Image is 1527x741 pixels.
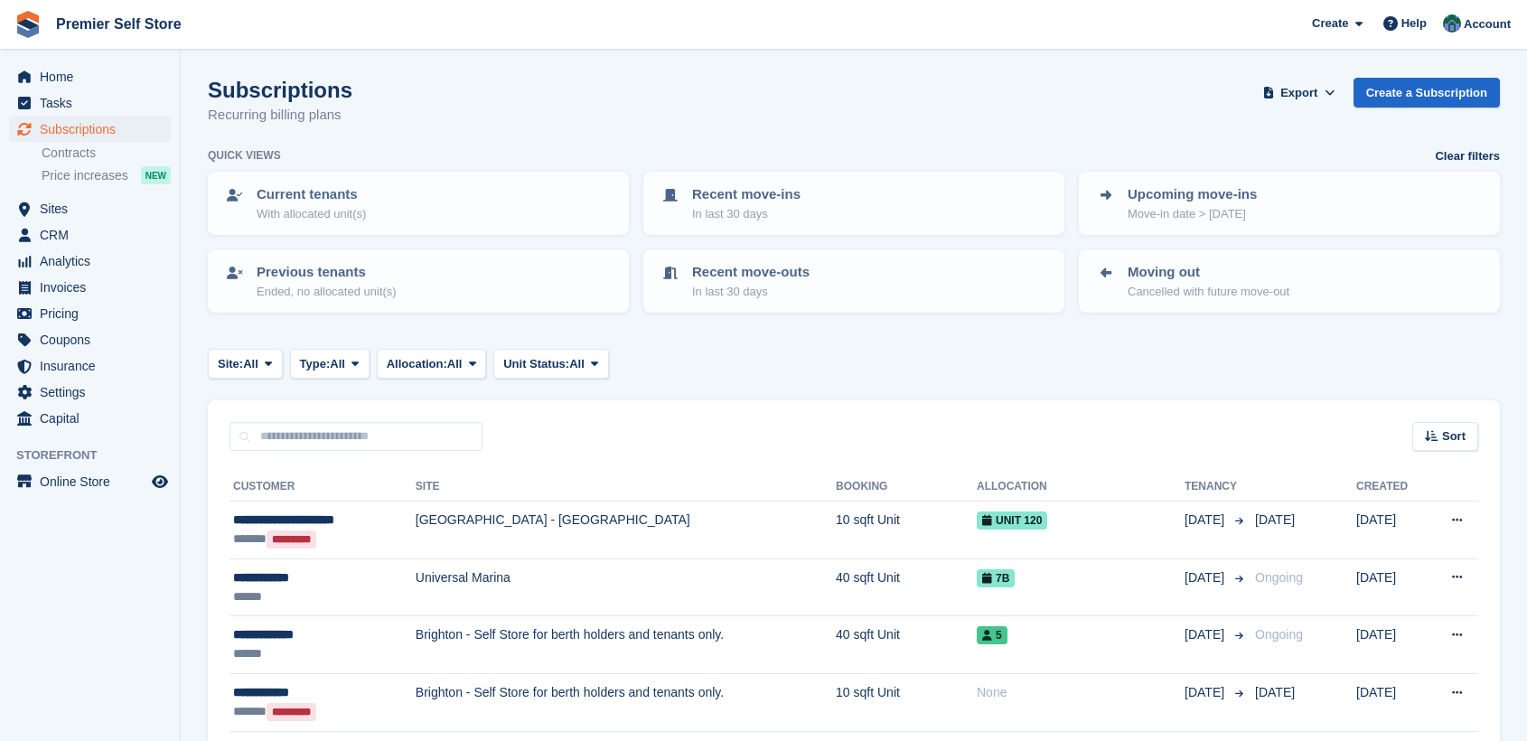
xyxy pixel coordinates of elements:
[9,275,171,300] a: menu
[330,355,345,373] span: All
[9,406,171,431] a: menu
[645,174,1063,233] a: Recent move-ins In last 30 days
[9,90,171,116] a: menu
[836,673,977,731] td: 10 sqft Unit
[836,473,977,502] th: Booking
[692,184,801,205] p: Recent move-ins
[210,174,627,233] a: Current tenants With allocated unit(s)
[416,673,836,731] td: Brighton - Self Store for berth holders and tenants only.
[416,502,836,559] td: [GEOGRAPHIC_DATA] - [GEOGRAPHIC_DATA]
[42,165,171,185] a: Price increases NEW
[16,446,180,464] span: Storefront
[1356,473,1427,502] th: Created
[836,502,977,559] td: 10 sqft Unit
[9,327,171,352] a: menu
[9,117,171,142] a: menu
[692,205,801,223] p: In last 30 days
[14,11,42,38] img: stora-icon-8386f47178a22dfd0bd8f6a31ec36ba5ce8667c1dd55bd0f319d3a0aa187defe.svg
[257,205,366,223] p: With allocated unit(s)
[977,473,1185,502] th: Allocation
[1442,427,1466,446] span: Sort
[1255,627,1303,642] span: Ongoing
[40,196,148,221] span: Sites
[218,355,243,373] span: Site:
[447,355,463,373] span: All
[9,353,171,379] a: menu
[1185,473,1248,502] th: Tenancy
[1356,616,1427,674] td: [DATE]
[836,616,977,674] td: 40 sqft Unit
[1128,184,1257,205] p: Upcoming move-ins
[1185,683,1228,702] span: [DATE]
[257,184,366,205] p: Current tenants
[503,355,569,373] span: Unit Status:
[1464,15,1511,33] span: Account
[836,558,977,616] td: 40 sqft Unit
[645,251,1063,311] a: Recent move-outs In last 30 days
[1128,283,1289,301] p: Cancelled with future move-out
[208,147,281,164] h6: Quick views
[1443,14,1461,33] img: Jo Granger
[1356,502,1427,559] td: [DATE]
[40,301,148,326] span: Pricing
[40,249,148,274] span: Analytics
[9,64,171,89] a: menu
[40,64,148,89] span: Home
[416,473,836,502] th: Site
[40,275,148,300] span: Invoices
[977,626,1007,644] span: 5
[1435,147,1500,165] a: Clear filters
[300,355,331,373] span: Type:
[40,353,148,379] span: Insurance
[230,473,416,502] th: Customer
[1312,14,1348,33] span: Create
[1255,685,1295,699] span: [DATE]
[569,355,585,373] span: All
[9,196,171,221] a: menu
[208,78,352,102] h1: Subscriptions
[257,283,397,301] p: Ended, no allocated unit(s)
[1128,262,1289,283] p: Moving out
[141,166,171,184] div: NEW
[40,222,148,248] span: CRM
[1354,78,1500,108] a: Create a Subscription
[40,327,148,352] span: Coupons
[149,471,171,492] a: Preview store
[1185,511,1228,530] span: [DATE]
[257,262,397,283] p: Previous tenants
[42,145,171,162] a: Contracts
[692,262,810,283] p: Recent move-outs
[9,249,171,274] a: menu
[1128,205,1257,223] p: Move-in date > [DATE]
[1356,558,1427,616] td: [DATE]
[40,406,148,431] span: Capital
[49,9,189,39] a: Premier Self Store
[243,355,258,373] span: All
[977,683,1185,702] div: None
[416,616,836,674] td: Brighton - Self Store for berth holders and tenants only.
[1081,174,1498,233] a: Upcoming move-ins Move-in date > [DATE]
[1255,512,1295,527] span: [DATE]
[1185,625,1228,644] span: [DATE]
[9,222,171,248] a: menu
[9,301,171,326] a: menu
[40,90,148,116] span: Tasks
[210,251,627,311] a: Previous tenants Ended, no allocated unit(s)
[290,349,370,379] button: Type: All
[9,380,171,405] a: menu
[42,167,128,184] span: Price increases
[493,349,608,379] button: Unit Status: All
[1081,251,1498,311] a: Moving out Cancelled with future move-out
[1280,84,1317,102] span: Export
[377,349,487,379] button: Allocation: All
[1185,568,1228,587] span: [DATE]
[416,558,836,616] td: Universal Marina
[1356,673,1427,731] td: [DATE]
[1255,570,1303,585] span: Ongoing
[40,469,148,494] span: Online Store
[9,469,171,494] a: menu
[208,105,352,126] p: Recurring billing plans
[1260,78,1339,108] button: Export
[40,380,148,405] span: Settings
[977,569,1015,587] span: 7b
